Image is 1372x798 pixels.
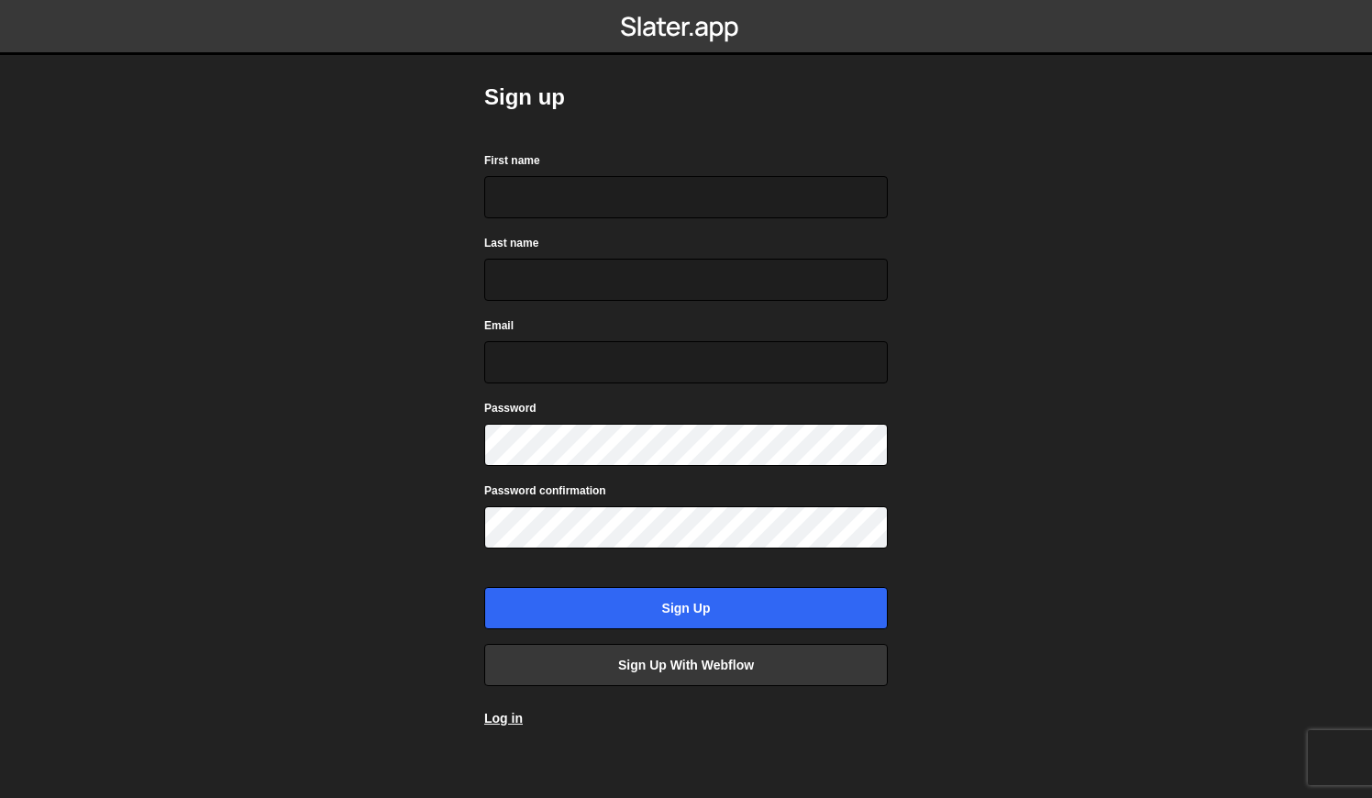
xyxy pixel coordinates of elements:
[484,587,888,629] input: Sign up
[484,83,888,112] h2: Sign up
[484,399,537,417] label: Password
[484,234,538,252] label: Last name
[484,711,523,726] a: Log in
[484,482,606,500] label: Password confirmation
[484,316,514,335] label: Email
[484,644,888,686] a: Sign up with Webflow
[484,151,540,170] label: First name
